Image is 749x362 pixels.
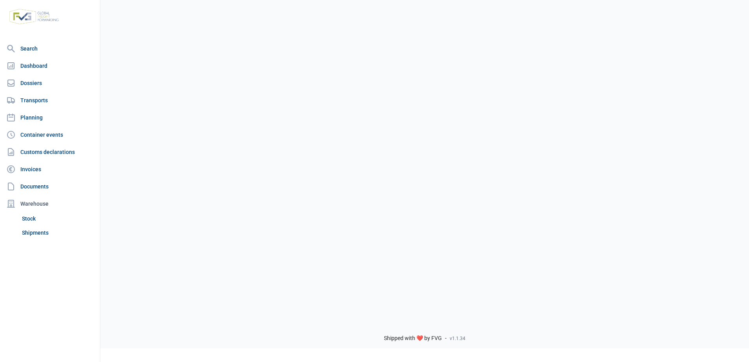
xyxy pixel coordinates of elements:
a: Dashboard [3,58,97,74]
a: Stock [19,212,97,226]
a: Search [3,41,97,56]
span: v1.1.34 [450,335,465,342]
a: Planning [3,110,97,125]
a: Documents [3,179,97,194]
a: Invoices [3,161,97,177]
img: FVG - Global freight forwarding [6,6,62,27]
a: Container events [3,127,97,143]
a: Transports [3,92,97,108]
a: Customs declarations [3,144,97,160]
span: - [445,335,447,342]
div: Warehouse [3,196,97,212]
a: Dossiers [3,75,97,91]
a: Shipments [19,226,97,240]
span: Shipped with ❤️ by FVG [384,335,442,342]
